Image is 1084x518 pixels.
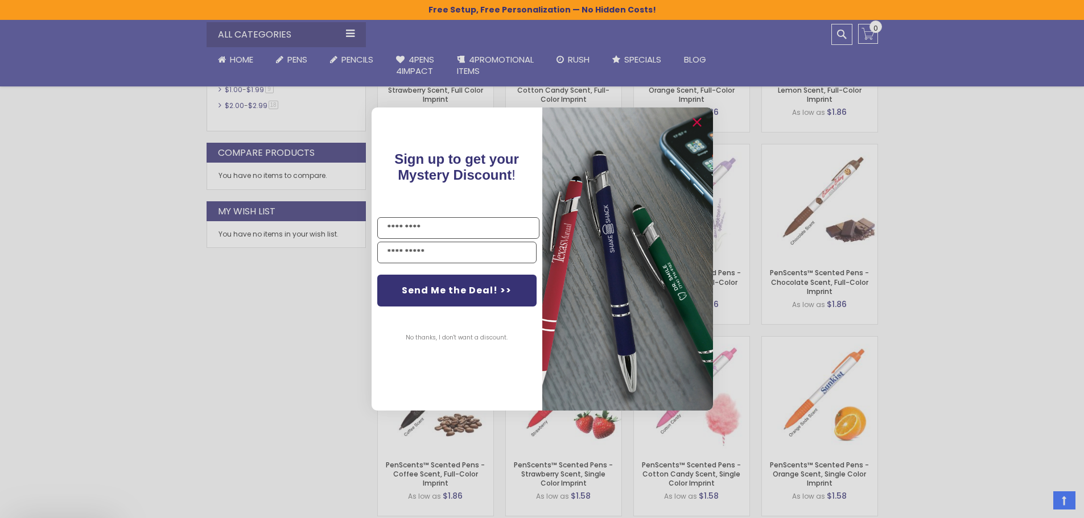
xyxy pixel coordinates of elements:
[394,151,519,183] span: Sign up to get your Mystery Discount
[542,107,713,411] img: 081b18bf-2f98-4675-a917-09431eb06994.jpeg
[377,242,537,263] input: YOUR EMAIL
[394,151,519,183] span: !
[990,487,1084,518] iframe: Google Customer Reviews
[400,324,513,352] button: No thanks, I don't want a discount.
[688,113,706,131] button: Close dialog
[377,275,537,306] button: Send Me the Deal! >>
